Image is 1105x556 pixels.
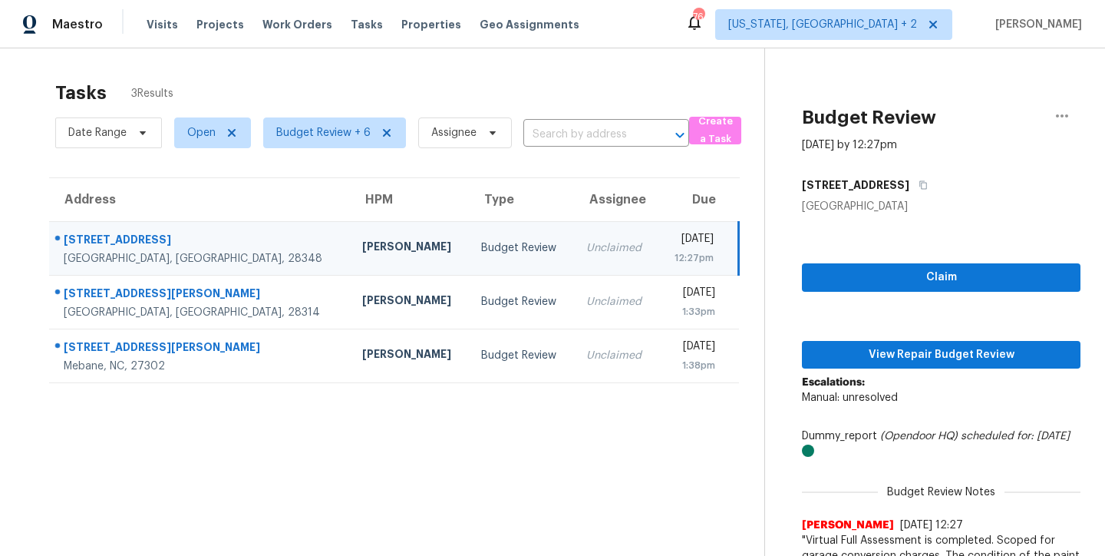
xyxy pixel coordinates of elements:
[276,125,371,141] span: Budget Review + 6
[669,124,691,146] button: Open
[196,17,244,32] span: Projects
[802,110,936,125] h2: Budget Review
[900,520,963,531] span: [DATE] 12:27
[802,518,894,533] span: [PERSON_NAME]
[802,377,865,388] b: Escalations:
[671,339,715,358] div: [DATE]
[480,17,579,32] span: Geo Assignments
[802,263,1080,292] button: Claim
[350,178,470,221] th: HPM
[64,251,338,266] div: [GEOGRAPHIC_DATA], [GEOGRAPHIC_DATA], 28348
[481,348,562,363] div: Budget Review
[671,231,714,250] div: [DATE]
[693,9,704,25] div: 76
[909,171,930,199] button: Copy Address
[802,341,1080,369] button: View Repair Budget Review
[362,239,457,258] div: [PERSON_NAME]
[689,117,741,144] button: Create a Task
[574,178,658,221] th: Assignee
[989,17,1082,32] span: [PERSON_NAME]
[802,392,898,403] span: Manual: unresolved
[878,485,1004,500] span: Budget Review Notes
[671,358,715,373] div: 1:38pm
[64,339,338,359] div: [STREET_ADDRESS][PERSON_NAME]
[362,346,457,366] div: [PERSON_NAME]
[469,178,574,221] th: Type
[64,232,338,251] div: [STREET_ADDRESS]
[658,178,739,221] th: Due
[362,293,457,312] div: [PERSON_NAME]
[52,17,103,32] span: Maestro
[147,17,178,32] span: Visits
[586,348,645,363] div: Unclaimed
[586,240,645,256] div: Unclaimed
[187,125,216,141] span: Open
[64,286,338,305] div: [STREET_ADDRESS][PERSON_NAME]
[814,268,1068,287] span: Claim
[802,177,909,193] h5: [STREET_ADDRESS]
[55,85,107,101] h2: Tasks
[697,113,734,148] span: Create a Task
[671,304,715,319] div: 1:33pm
[814,346,1068,365] span: View Repair Budget Review
[880,431,958,442] i: (Opendoor HQ)
[728,17,917,32] span: [US_STATE], [GEOGRAPHIC_DATA] + 2
[262,17,332,32] span: Work Orders
[64,305,338,320] div: [GEOGRAPHIC_DATA], [GEOGRAPHIC_DATA], 28314
[351,19,383,30] span: Tasks
[961,431,1070,442] i: scheduled for: [DATE]
[49,178,350,221] th: Address
[586,294,645,309] div: Unclaimed
[802,199,1080,214] div: [GEOGRAPHIC_DATA]
[481,240,562,256] div: Budget Review
[401,17,461,32] span: Properties
[671,250,714,266] div: 12:27pm
[802,137,897,153] div: [DATE] by 12:27pm
[481,294,562,309] div: Budget Review
[671,285,715,304] div: [DATE]
[131,86,173,101] span: 3 Results
[523,123,646,147] input: Search by address
[64,359,338,374] div: Mebane, NC, 27302
[68,125,127,141] span: Date Range
[802,429,1080,459] div: Dummy_report
[431,125,477,141] span: Assignee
